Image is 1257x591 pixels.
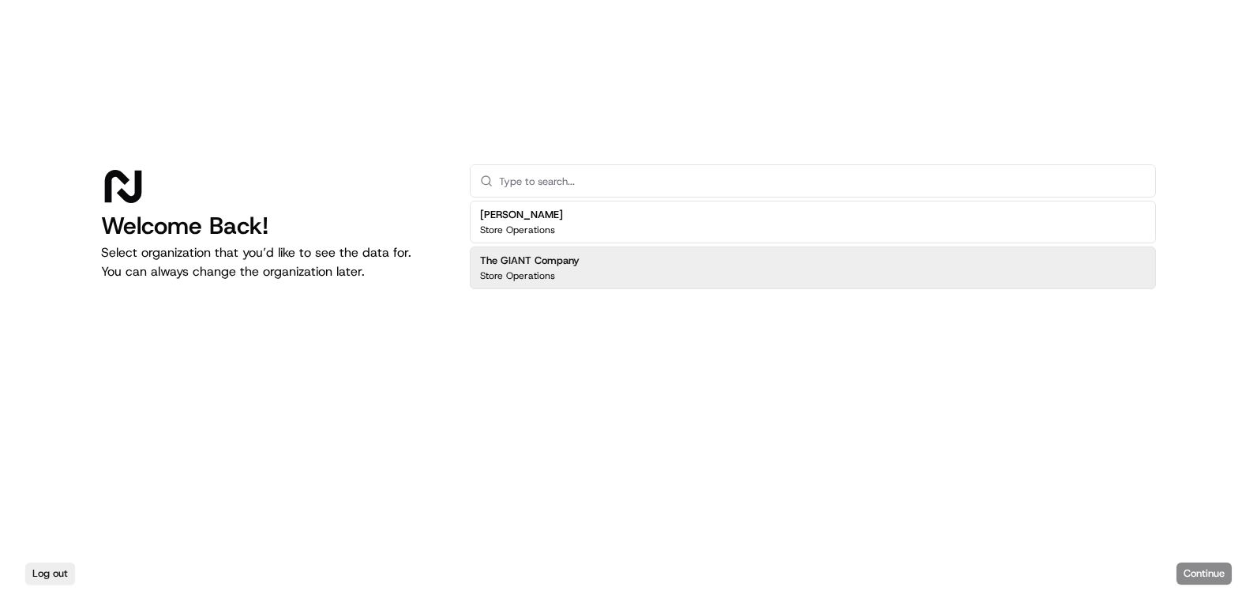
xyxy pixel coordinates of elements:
[480,224,555,236] p: Store Operations
[101,212,445,240] h1: Welcome Back!
[470,198,1156,292] div: Suggestions
[499,165,1146,197] input: Type to search...
[101,243,445,281] p: Select organization that you’d like to see the data for. You can always change the organization l...
[480,269,555,282] p: Store Operations
[480,208,563,222] h2: [PERSON_NAME]
[480,254,580,268] h2: The GIANT Company
[25,563,75,585] button: Log out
